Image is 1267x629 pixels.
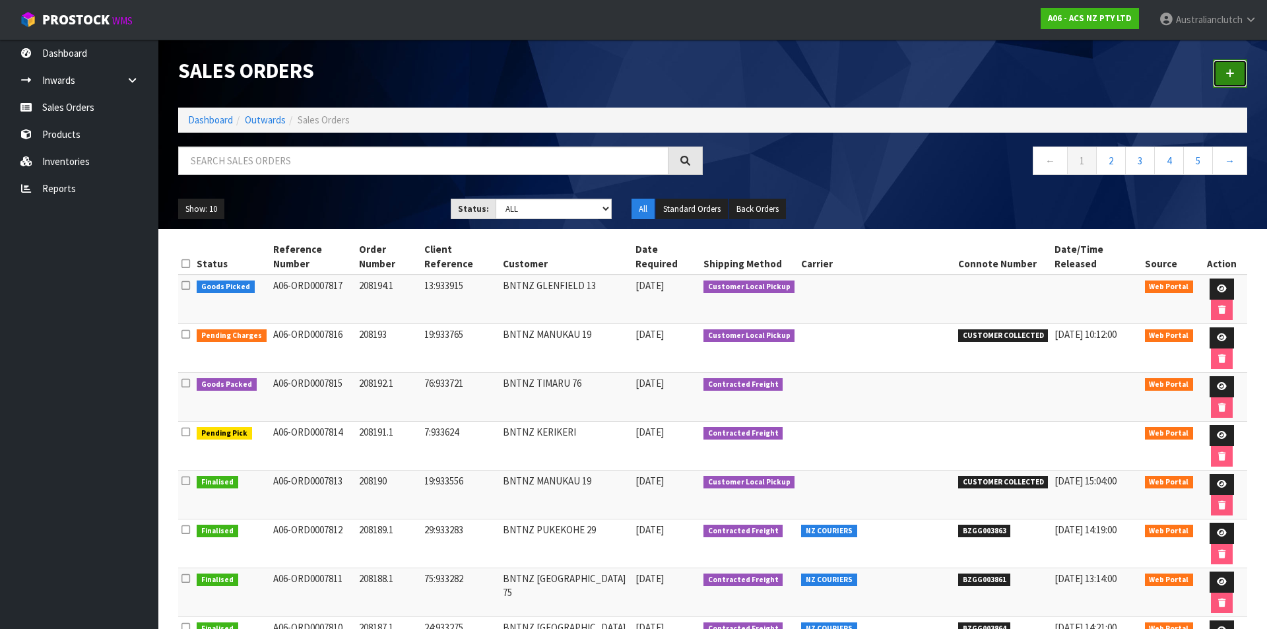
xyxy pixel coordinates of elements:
span: Finalised [197,574,238,587]
span: Finalised [197,476,238,489]
span: Contracted Freight [703,574,783,587]
span: [DATE] 14:19:00 [1055,523,1117,536]
th: Carrier [798,239,955,275]
span: Customer Local Pickup [703,329,795,343]
td: 208191.1 [356,422,421,471]
span: Contracted Freight [703,427,783,440]
a: → [1212,147,1247,175]
span: [DATE] [635,572,664,585]
span: Finalised [197,525,238,538]
th: Shipping Method [700,239,798,275]
td: 208188.1 [356,568,421,617]
td: 29:933283 [421,519,500,568]
span: [DATE] [635,377,664,389]
a: 4 [1154,147,1184,175]
button: Back Orders [729,199,786,220]
span: Pending Charges [197,329,267,343]
th: Date/Time Released [1051,239,1141,275]
h1: Sales Orders [178,59,703,83]
th: Date Required [632,239,700,275]
a: Outwards [245,114,286,126]
td: BNTNZ MANUKAU 19 [500,324,632,373]
span: [DATE] 10:12:00 [1055,328,1117,341]
span: ProStock [42,11,110,28]
a: 1 [1067,147,1097,175]
td: 76:933721 [421,373,500,422]
span: [DATE] 15:04:00 [1055,475,1117,487]
td: 208190 [356,471,421,519]
th: Customer [500,239,632,275]
span: Contracted Freight [703,378,783,391]
th: Client Reference [421,239,500,275]
span: Pending Pick [197,427,252,440]
span: [DATE] [635,279,664,292]
td: BNTNZ GLENFIELD 13 [500,275,632,324]
td: BNTNZ PUKEKOHE 29 [500,519,632,568]
td: A06-ORD0007817 [270,275,356,324]
td: A06-ORD0007812 [270,519,356,568]
th: Connote Number [955,239,1052,275]
span: Customer Local Pickup [703,281,795,294]
button: Standard Orders [656,199,728,220]
small: WMS [112,15,133,27]
td: A06-ORD0007816 [270,324,356,373]
td: 19:933556 [421,471,500,519]
td: 13:933915 [421,275,500,324]
span: BZGG003861 [958,574,1011,587]
th: Source [1142,239,1197,275]
span: Web Portal [1145,329,1194,343]
span: Web Portal [1145,378,1194,391]
a: 5 [1183,147,1213,175]
span: Contracted Freight [703,525,783,538]
span: Customer Local Pickup [703,476,795,489]
span: BZGG003863 [958,525,1011,538]
span: NZ COURIERS [801,525,857,538]
td: BNTNZ MANUKAU 19 [500,471,632,519]
td: BNTNZ [GEOGRAPHIC_DATA] 75 [500,568,632,617]
td: 208194.1 [356,275,421,324]
a: ← [1033,147,1068,175]
td: 7:933624 [421,422,500,471]
th: Reference Number [270,239,356,275]
nav: Page navigation [723,147,1247,179]
span: Goods Packed [197,378,257,391]
span: [DATE] [635,328,664,341]
span: Web Portal [1145,574,1194,587]
th: Action [1196,239,1247,275]
span: NZ COURIERS [801,574,857,587]
span: Web Portal [1145,476,1194,489]
th: Order Number [356,239,421,275]
span: CUSTOMER COLLECTED [958,476,1049,489]
span: [DATE] [635,475,664,487]
td: 19:933765 [421,324,500,373]
span: Goods Picked [197,281,255,294]
span: Sales Orders [298,114,350,126]
input: Search sales orders [178,147,668,175]
td: A06-ORD0007811 [270,568,356,617]
a: Dashboard [188,114,233,126]
td: 75:933282 [421,568,500,617]
button: Show: 10 [178,199,224,220]
td: A06-ORD0007813 [270,471,356,519]
td: 208193 [356,324,421,373]
td: A06-ORD0007814 [270,422,356,471]
span: [DATE] 13:14:00 [1055,572,1117,585]
span: CUSTOMER COLLECTED [958,329,1049,343]
td: BNTNZ KERIKERI [500,422,632,471]
span: Web Portal [1145,427,1194,440]
span: [DATE] [635,523,664,536]
th: Status [193,239,270,275]
img: cube-alt.png [20,11,36,28]
a: 2 [1096,147,1126,175]
span: [DATE] [635,426,664,438]
td: A06-ORD0007815 [270,373,356,422]
td: 208189.1 [356,519,421,568]
strong: A06 - ACS NZ PTY LTD [1048,13,1132,24]
span: Australianclutch [1176,13,1243,26]
td: 208192.1 [356,373,421,422]
button: All [632,199,655,220]
td: BNTNZ TIMARU 76 [500,373,632,422]
a: 3 [1125,147,1155,175]
span: Web Portal [1145,281,1194,294]
span: Web Portal [1145,525,1194,538]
